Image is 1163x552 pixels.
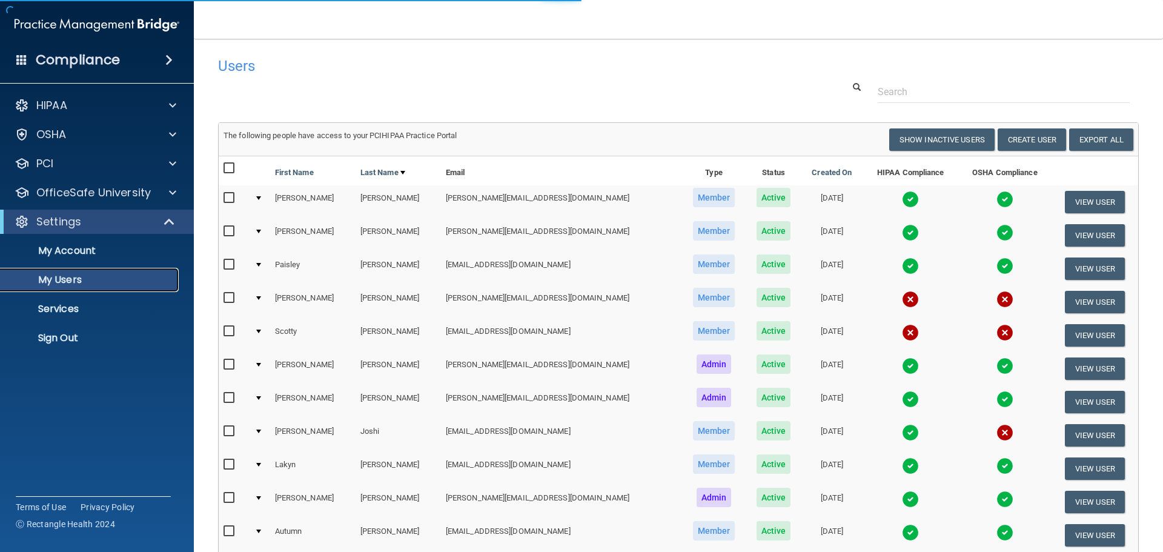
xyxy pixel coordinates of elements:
img: PMB logo [15,13,179,37]
button: Create User [998,128,1066,151]
img: tick.e7d51cea.svg [902,258,919,274]
td: [EMAIL_ADDRESS][DOMAIN_NAME] [441,452,681,485]
span: Admin [697,488,732,507]
a: Created On [812,165,852,180]
a: OSHA [15,127,176,142]
td: Joshi [356,419,441,452]
span: Active [757,221,791,241]
td: [DATE] [801,219,863,252]
img: tick.e7d51cea.svg [902,224,919,241]
span: Member [693,254,735,274]
button: View User [1065,424,1125,447]
td: [PERSON_NAME] [356,452,441,485]
span: Member [693,321,735,341]
td: [DATE] [801,485,863,519]
a: Export All [1069,128,1133,151]
img: tick.e7d51cea.svg [902,424,919,441]
button: View User [1065,224,1125,247]
button: View User [1065,491,1125,513]
td: [PERSON_NAME] [270,185,356,219]
span: Member [693,221,735,241]
td: [PERSON_NAME] [356,319,441,352]
input: Search [878,81,1130,103]
td: Lakyn [270,452,356,485]
td: [PERSON_NAME] [356,185,441,219]
th: Email [441,156,681,185]
img: cross.ca9f0e7f.svg [996,291,1013,308]
td: [PERSON_NAME] [270,352,356,385]
a: Last Name [360,165,405,180]
p: OSHA [36,127,67,142]
td: [PERSON_NAME] [270,219,356,252]
td: [DATE] [801,519,863,552]
img: cross.ca9f0e7f.svg [902,324,919,341]
img: tick.e7d51cea.svg [902,524,919,541]
td: [DATE] [801,352,863,385]
td: [EMAIL_ADDRESS][DOMAIN_NAME] [441,519,681,552]
span: Active [757,521,791,540]
td: [DATE] [801,252,863,285]
button: View User [1065,357,1125,380]
span: Active [757,488,791,507]
td: [EMAIL_ADDRESS][DOMAIN_NAME] [441,252,681,285]
td: [PERSON_NAME] [356,219,441,252]
a: Terms of Use [16,501,66,513]
td: [PERSON_NAME][EMAIL_ADDRESS][DOMAIN_NAME] [441,219,681,252]
button: View User [1065,524,1125,547]
a: OfficeSafe University [15,185,176,200]
img: tick.e7d51cea.svg [902,391,919,408]
a: Settings [15,214,176,229]
img: tick.e7d51cea.svg [996,391,1013,408]
span: Member [693,454,735,474]
button: View User [1065,191,1125,213]
img: tick.e7d51cea.svg [996,191,1013,208]
td: Autumn [270,519,356,552]
span: Active [757,288,791,307]
p: HIPAA [36,98,67,113]
img: tick.e7d51cea.svg [996,491,1013,508]
p: Sign Out [8,332,173,344]
td: [PERSON_NAME] [356,385,441,419]
img: cross.ca9f0e7f.svg [996,424,1013,441]
p: My Users [8,274,173,286]
span: Active [757,254,791,274]
img: tick.e7d51cea.svg [902,457,919,474]
a: Privacy Policy [81,501,135,513]
td: [PERSON_NAME] [356,519,441,552]
p: PCI [36,156,53,171]
button: View User [1065,324,1125,347]
span: Active [757,188,791,207]
td: [PERSON_NAME][EMAIL_ADDRESS][DOMAIN_NAME] [441,485,681,519]
td: [DATE] [801,319,863,352]
img: tick.e7d51cea.svg [996,357,1013,374]
td: [PERSON_NAME] [270,485,356,519]
button: View User [1065,258,1125,280]
td: [DATE] [801,285,863,319]
span: Member [693,188,735,207]
h4: Compliance [36,52,120,68]
td: Scotty [270,319,356,352]
td: [PERSON_NAME] [356,252,441,285]
span: Active [757,388,791,407]
a: First Name [275,165,314,180]
td: [PERSON_NAME] [270,419,356,452]
th: HIPAA Compliance [863,156,958,185]
td: [PERSON_NAME][EMAIL_ADDRESS][DOMAIN_NAME] [441,185,681,219]
p: OfficeSafe University [36,185,151,200]
td: [DATE] [801,452,863,485]
p: My Account [8,245,173,257]
span: Member [693,521,735,540]
td: [DATE] [801,185,863,219]
td: [PERSON_NAME] [356,285,441,319]
span: Ⓒ Rectangle Health 2024 [16,518,115,530]
span: Member [693,421,735,441]
button: View User [1065,391,1125,413]
td: [PERSON_NAME][EMAIL_ADDRESS][DOMAIN_NAME] [441,285,681,319]
a: HIPAA [15,98,176,113]
td: [PERSON_NAME][EMAIL_ADDRESS][DOMAIN_NAME] [441,385,681,419]
img: tick.e7d51cea.svg [996,524,1013,541]
span: Admin [697,388,732,407]
img: tick.e7d51cea.svg [996,258,1013,274]
img: tick.e7d51cea.svg [902,491,919,508]
button: View User [1065,457,1125,480]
